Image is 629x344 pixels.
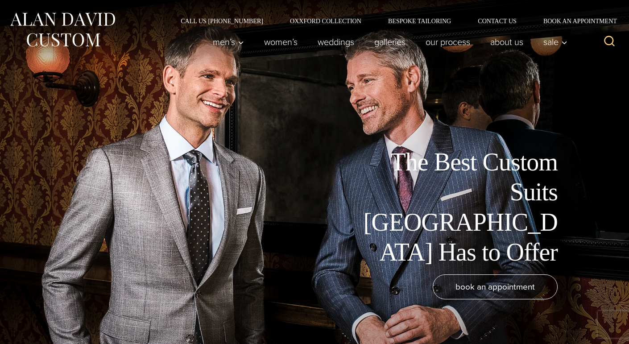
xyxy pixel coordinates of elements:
a: weddings [308,33,364,51]
a: Book an Appointment [530,18,620,24]
span: Men’s [213,37,244,46]
img: Alan David Custom [9,10,116,50]
span: book an appointment [455,280,535,293]
a: Oxxford Collection [277,18,375,24]
a: Galleries [364,33,416,51]
a: Women’s [254,33,308,51]
nav: Secondary Navigation [167,18,620,24]
nav: Primary Navigation [203,33,572,51]
h1: The Best Custom Suits [GEOGRAPHIC_DATA] Has to Offer [357,147,558,267]
a: Our Process [416,33,480,51]
a: About Us [480,33,534,51]
a: Bespoke Tailoring [375,18,464,24]
a: book an appointment [433,274,558,299]
span: Sale [543,37,567,46]
a: Contact Us [464,18,530,24]
button: View Search Form [599,31,620,53]
a: Call Us [PHONE_NUMBER] [167,18,277,24]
